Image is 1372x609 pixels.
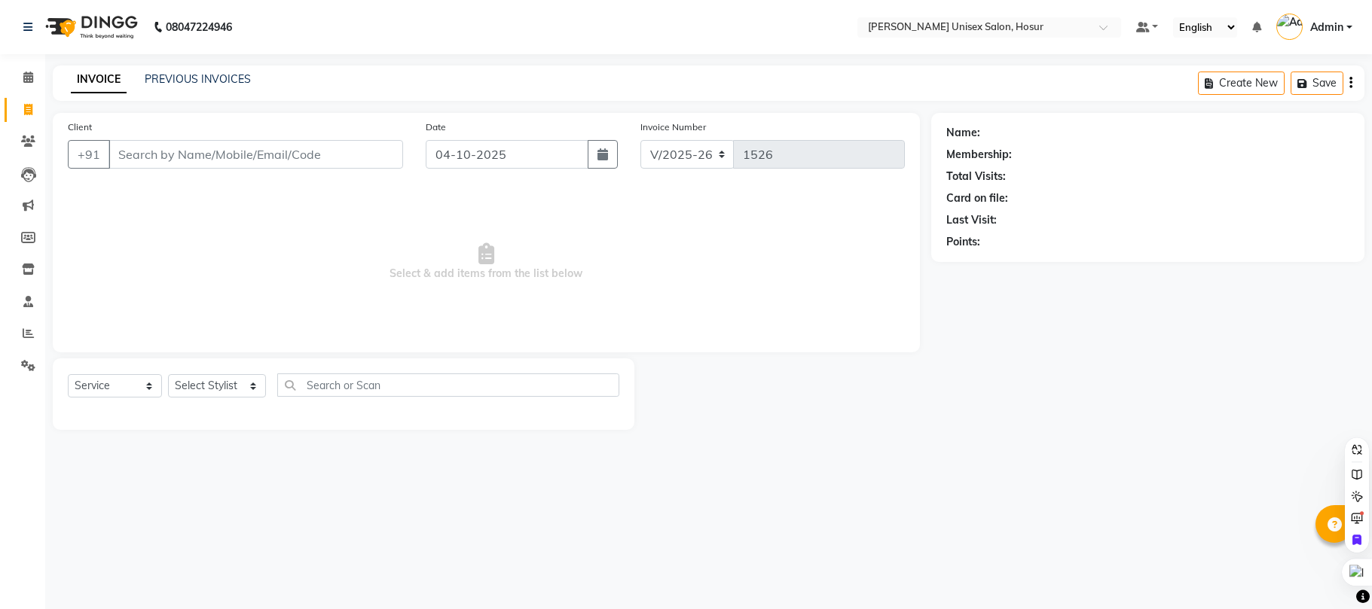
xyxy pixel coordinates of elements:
[946,169,1006,184] div: Total Visits:
[1276,14,1303,40] img: Admin
[145,72,251,86] a: PREVIOUS INVOICES
[38,6,142,48] img: logo
[946,147,1012,163] div: Membership:
[640,120,706,134] label: Invoice Number
[68,187,905,337] span: Select & add items from the list below
[946,234,980,250] div: Points:
[1198,72,1285,95] button: Create New
[946,190,1008,206] div: Card on file:
[1310,20,1343,35] span: Admin
[71,66,127,93] a: INVOICE
[1291,72,1343,95] button: Save
[277,373,619,397] input: Search or Scan
[68,140,110,169] button: +91
[108,140,403,169] input: Search by Name/Mobile/Email/Code
[426,120,446,134] label: Date
[166,6,232,48] b: 08047224946
[946,125,980,141] div: Name:
[68,120,92,134] label: Client
[1309,549,1357,594] iframe: chat widget
[946,212,997,228] div: Last Visit:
